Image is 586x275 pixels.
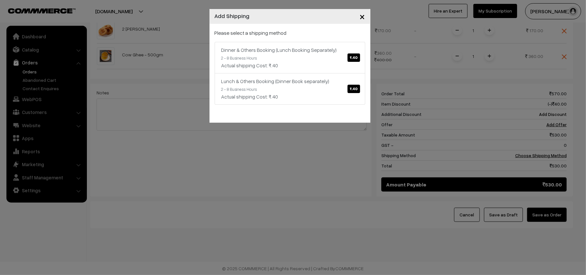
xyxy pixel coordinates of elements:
[348,85,360,93] span: ₹.40
[215,12,250,20] h4: Add Shipping
[221,93,358,100] div: Actual shipping Cost: ₹.40
[215,29,365,37] p: Please select a shipping method
[221,62,358,69] div: Actual shipping Cost: ₹.40
[215,42,365,73] a: Dinner & Others Booking (Lunch Booking Separately)₹.40 2 - 8 Business HoursActual shipping Cost: ...
[215,73,365,105] a: Lunch & Others Booking (Dinner Book separately)₹.40 2 - 8 Business HoursActual shipping Cost: ₹.40
[221,55,257,61] small: 2 - 8 Business Hours
[221,46,358,54] div: Dinner & Others Booking (Lunch Booking Separately)
[348,53,360,62] span: ₹.40
[360,10,365,22] span: ×
[221,87,257,92] small: 2 - 8 Business Hours
[355,6,370,26] button: Close
[221,77,358,85] div: Lunch & Others Booking (Dinner Book separately)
